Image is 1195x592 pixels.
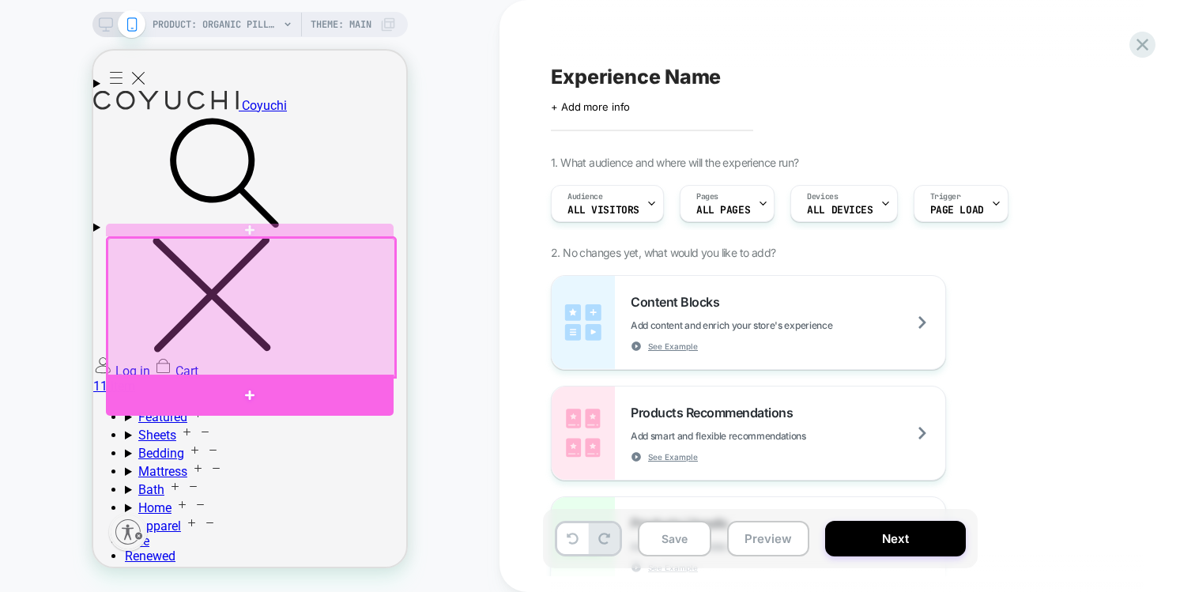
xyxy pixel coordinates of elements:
a: Sheets [45,377,83,392]
span: Page Load [930,205,984,216]
a: Mattress [45,413,94,428]
span: See Example [648,341,698,352]
span: 2. No changes yet, what would you like to add? [551,246,775,259]
summary: Apparel [32,465,313,483]
summary: Mattress [32,410,313,428]
span: + Add more info [551,100,630,113]
button: Save [638,521,711,556]
span: See Example [648,451,698,462]
a: Bedding [45,395,91,410]
button: Next [825,521,966,556]
span: Devices [807,191,838,202]
span: Content Blocks [631,294,727,310]
span: 1 item [7,328,42,343]
span: Add content and enrich your store's experience [631,319,911,331]
a: Enable accessibility [16,462,54,500]
span: Theme: MAIN [311,12,371,37]
summary: Home [32,447,313,465]
span: Products Recommendations [631,405,801,420]
a: Apparel [45,468,88,483]
a: Bath [45,432,71,447]
span: ALL PAGES [696,205,750,216]
summary: Sheets [32,374,313,392]
span: 1. What audience and where will the experience run? [551,156,798,169]
span: Trigger [930,191,961,202]
span: ALL DEVICES [807,205,873,216]
button: Preview [727,521,809,556]
summary: Bath [32,428,313,447]
a: Home [45,450,78,465]
a: Renewed [32,498,82,513]
span: All Visitors [567,205,639,216]
span: Add smart and flexible recommendations [631,430,885,442]
span: Coyuchi [149,47,194,62]
span: Pages [696,191,718,202]
summary: Bedding [32,392,313,410]
a: Featured [45,359,94,374]
span: Experience Name [551,65,721,89]
span: Audience [567,191,603,202]
span: PRODUCT: Organic Pillow Protector [white] [153,12,279,37]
